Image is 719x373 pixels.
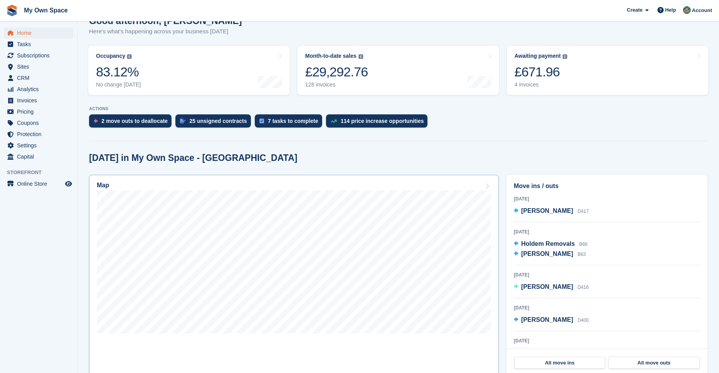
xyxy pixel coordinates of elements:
[514,304,700,311] div: [DATE]
[17,73,63,83] span: CRM
[189,118,247,124] div: 25 unsigned contracts
[683,6,691,14] img: Lucy Parry
[17,84,63,95] span: Analytics
[21,4,71,17] a: My Own Space
[127,54,132,59] img: icon-info-grey-7440780725fd019a000dd9b08b2336e03edf1995a4989e88bcd33f0948082b44.svg
[515,81,568,88] div: 4 invoices
[17,28,63,38] span: Home
[4,95,73,106] a: menu
[305,81,368,88] div: 128 invoices
[17,95,63,106] span: Invoices
[17,106,63,117] span: Pricing
[17,129,63,140] span: Protection
[514,337,700,344] div: [DATE]
[268,118,318,124] div: 7 tasks to complete
[17,39,63,50] span: Tasks
[521,316,573,323] span: [PERSON_NAME]
[665,6,676,14] span: Help
[627,6,642,14] span: Create
[96,64,141,80] div: 83.12%
[89,27,242,36] p: Here's what's happening across your business [DATE]
[4,178,73,189] a: menu
[297,46,499,95] a: Month-to-date sales £29,292.76 128 invoices
[608,357,699,369] a: All move outs
[17,151,63,162] span: Capital
[4,140,73,151] a: menu
[692,7,712,14] span: Account
[89,114,175,131] a: 2 move outs to deallocate
[563,54,567,59] img: icon-info-grey-7440780725fd019a000dd9b08b2336e03edf1995a4989e88bcd33f0948082b44.svg
[4,39,73,50] a: menu
[175,114,255,131] a: 25 unsigned contracts
[514,228,700,235] div: [DATE]
[515,53,561,59] div: Awaiting payment
[7,169,77,176] span: Storefront
[17,140,63,151] span: Settings
[514,195,700,202] div: [DATE]
[578,252,586,257] span: B63
[514,239,588,249] a: Holdem Removals B66
[514,315,589,325] a: [PERSON_NAME] D400
[180,119,185,123] img: contract_signature_icon-13c848040528278c33f63329250d36e43548de30e8caae1d1a13099fd9432cc5.svg
[305,64,368,80] div: £29,292.76
[521,283,573,290] span: [PERSON_NAME]
[578,318,589,323] span: D400
[4,84,73,95] a: menu
[578,285,589,290] span: D416
[578,209,589,214] span: D417
[331,119,337,123] img: price_increase_opportunities-93ffe204e8149a01c8c9dc8f82e8f89637d9d84a8eef4429ea346261dce0b2c0.svg
[514,181,700,191] h2: Move ins / outs
[96,53,125,59] div: Occupancy
[507,46,708,95] a: Awaiting payment £671.96 4 invoices
[521,240,575,247] span: Holdem Removals
[89,106,707,111] p: ACTIONS
[4,50,73,61] a: menu
[359,54,363,59] img: icon-info-grey-7440780725fd019a000dd9b08b2336e03edf1995a4989e88bcd33f0948082b44.svg
[17,61,63,72] span: Sites
[521,207,573,214] span: [PERSON_NAME]
[326,114,432,131] a: 114 price increase opportunities
[97,182,109,189] h2: Map
[4,61,73,72] a: menu
[64,179,73,188] a: Preview store
[305,53,356,59] div: Month-to-date sales
[6,5,18,16] img: stora-icon-8386f47178a22dfd0bd8f6a31ec36ba5ce8667c1dd55bd0f319d3a0aa187defe.svg
[514,357,605,369] a: All move ins
[89,153,297,163] h2: [DATE] in My Own Space - [GEOGRAPHIC_DATA]
[514,271,700,278] div: [DATE]
[4,117,73,128] a: menu
[88,46,290,95] a: Occupancy 83.12% No change [DATE]
[4,106,73,117] a: menu
[515,64,568,80] div: £671.96
[514,282,589,292] a: [PERSON_NAME] D416
[341,118,424,124] div: 114 price increase opportunities
[4,73,73,83] a: menu
[259,119,264,123] img: task-75834270c22a3079a89374b754ae025e5fb1db73e45f91037f5363f120a921f8.svg
[101,118,168,124] div: 2 move outs to deallocate
[255,114,326,131] a: 7 tasks to complete
[17,178,63,189] span: Online Store
[579,242,587,247] span: B66
[94,119,98,123] img: move_outs_to_deallocate_icon-f764333ba52eb49d3ac5e1228854f67142a1ed5810a6f6cc68b1a99e826820c5.svg
[514,249,586,259] a: [PERSON_NAME] B63
[521,250,573,257] span: [PERSON_NAME]
[4,28,73,38] a: menu
[17,50,63,61] span: Subscriptions
[4,151,73,162] a: menu
[96,81,141,88] div: No change [DATE]
[17,117,63,128] span: Coupons
[514,206,589,216] a: [PERSON_NAME] D417
[4,129,73,140] a: menu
